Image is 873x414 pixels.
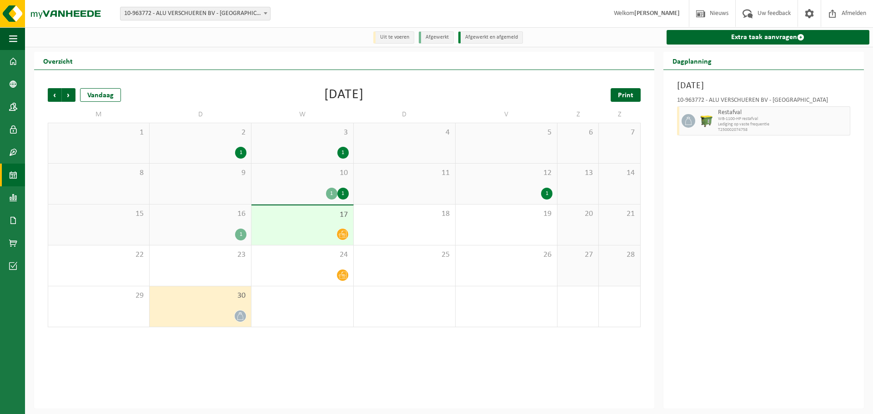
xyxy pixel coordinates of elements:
[48,88,61,102] span: Vorige
[458,31,523,44] li: Afgewerkt en afgemeld
[603,250,635,260] span: 28
[251,106,353,123] td: W
[154,291,246,301] span: 30
[460,168,552,178] span: 12
[460,209,552,219] span: 19
[562,128,594,138] span: 6
[634,10,680,17] strong: [PERSON_NAME]
[718,109,848,116] span: Restafval
[235,229,246,240] div: 1
[154,128,246,138] span: 2
[34,52,82,70] h2: Overzicht
[419,31,454,44] li: Afgewerkt
[154,250,246,260] span: 23
[541,188,552,200] div: 1
[53,291,145,301] span: 29
[663,52,721,70] h2: Dagplanning
[718,122,848,127] span: Lediging op vaste frequentie
[358,128,451,138] span: 4
[53,209,145,219] span: 15
[358,250,451,260] span: 25
[611,88,641,102] a: Print
[456,106,557,123] td: V
[358,168,451,178] span: 11
[53,128,145,138] span: 1
[324,88,364,102] div: [DATE]
[677,79,850,93] h3: [DATE]
[562,250,594,260] span: 27
[256,210,348,220] span: 17
[700,114,713,128] img: WB-1100-HPE-GN-50
[354,106,456,123] td: D
[235,147,246,159] div: 1
[154,168,246,178] span: 9
[557,106,599,123] td: Z
[718,116,848,122] span: WB-1100-HP restafval
[599,106,640,123] td: Z
[358,209,451,219] span: 18
[154,209,246,219] span: 16
[460,250,552,260] span: 26
[562,168,594,178] span: 13
[256,128,348,138] span: 3
[718,127,848,133] span: T250002074758
[326,188,337,200] div: 1
[667,30,869,45] a: Extra taak aanvragen
[53,168,145,178] span: 8
[80,88,121,102] div: Vandaag
[618,92,633,99] span: Print
[337,188,349,200] div: 1
[677,97,850,106] div: 10-963772 - ALU VERSCHUEREN BV - [GEOGRAPHIC_DATA]
[603,209,635,219] span: 21
[150,106,251,123] td: D
[337,147,349,159] div: 1
[460,128,552,138] span: 5
[53,250,145,260] span: 22
[603,128,635,138] span: 7
[256,250,348,260] span: 24
[256,168,348,178] span: 10
[120,7,270,20] span: 10-963772 - ALU VERSCHUEREN BV - SINT-NIKLAAS
[62,88,75,102] span: Volgende
[562,209,594,219] span: 20
[603,168,635,178] span: 14
[373,31,414,44] li: Uit te voeren
[48,106,150,123] td: M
